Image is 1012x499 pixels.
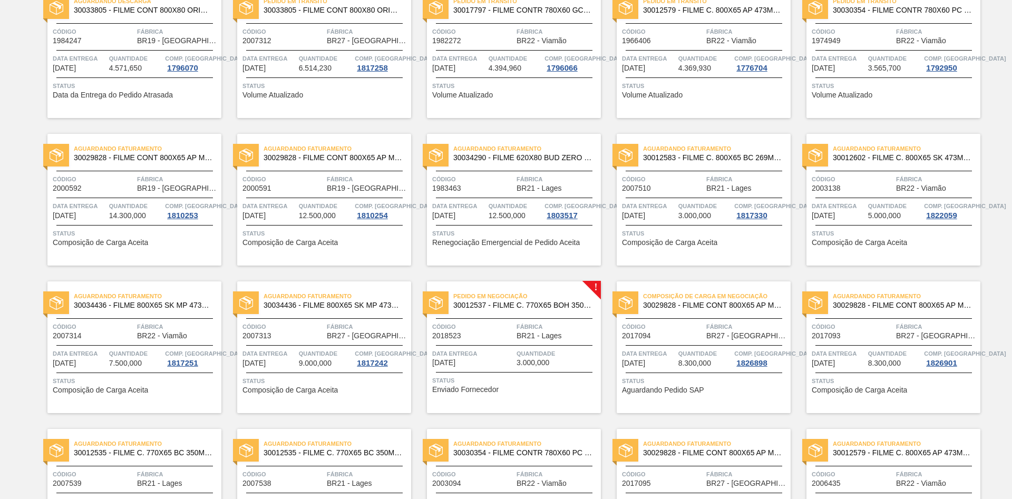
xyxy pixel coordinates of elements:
span: Código [812,321,893,332]
span: Data entrega [622,348,676,359]
span: Comp. Carga [355,348,436,359]
span: 2007510 [622,184,651,192]
span: 1982272 [432,37,461,45]
span: Fábrica [517,321,598,332]
img: status [239,444,253,457]
img: status [619,1,632,15]
span: BR27 - Nova Minas [327,332,408,340]
div: 1817242 [355,359,390,367]
span: Código [622,321,704,332]
span: Aguardando Faturamento [453,143,601,154]
span: 1983463 [432,184,461,192]
span: 2007314 [53,332,82,340]
span: Aguardando Faturamento [74,143,221,154]
img: status [429,149,443,162]
span: 30029828 - FILME CONT 800X65 AP MP 473 C12 429 [643,449,782,457]
span: Comp. Carga [165,201,247,211]
a: Comp. [GEOGRAPHIC_DATA]1817251 [165,348,219,367]
a: Comp. [GEOGRAPHIC_DATA]1817242 [355,348,408,367]
span: Aguardando Faturamento [833,143,980,154]
span: Aguardando Faturamento [643,143,791,154]
span: Quantidade [678,53,732,64]
span: Código [242,174,324,184]
span: 30012602 - FILME C. 800X65 SK 473ML C12 429 [833,154,972,162]
span: Comp. Carga [165,53,247,64]
span: BR27 - Nova Minas [706,480,788,487]
span: 4.571,650 [109,64,142,72]
span: Data entrega [432,53,486,64]
span: Comp. Carga [734,53,816,64]
span: Código [53,469,134,480]
span: Status [812,81,978,91]
span: Data entrega [622,201,676,211]
div: 1817330 [734,211,769,220]
span: 2000592 [53,184,82,192]
img: status [239,296,253,310]
span: Comp. Carga [734,348,816,359]
span: Quantidade [678,348,732,359]
span: Status [53,81,219,91]
span: 30034290 - FILME 620X80 BUD ZERO 350 SLK C8 [453,154,592,162]
span: Código [53,321,134,332]
span: Fábrica [896,174,978,184]
span: Status [622,376,788,386]
span: 3.000,000 [678,212,711,220]
span: 2007313 [242,332,271,340]
span: 14.300,000 [109,212,146,220]
span: BR21 - Lages [706,184,752,192]
span: Data entrega [242,348,296,359]
span: Fábrica [896,321,978,332]
span: Quantidade [299,201,353,211]
span: 4.369,930 [678,64,711,72]
a: statusAguardando Faturamento30029828 - FILME CONT 800X65 AP MP 473 C12 429Código2000592FábricaBR1... [32,134,221,266]
div: 1776704 [734,64,769,72]
span: Código [622,469,704,480]
a: Comp. [GEOGRAPHIC_DATA]1810253 [165,201,219,220]
div: 1803517 [544,211,579,220]
img: status [239,149,253,162]
span: 30034436 - FILME 800X65 SK MP 473ML C12 [74,301,213,309]
img: status [619,149,632,162]
span: Status [432,375,598,386]
a: statusAguardando Faturamento30012602 - FILME C. 800X65 SK 473ML C12 429Código2003138FábricaBR22 -... [791,134,980,266]
a: Comp. [GEOGRAPHIC_DATA]1792950 [924,53,978,72]
span: Status [622,81,788,91]
a: statusAguardando Faturamento30034290 - FILME 620X80 BUD ZERO 350 SLK C8Código1983463FábricaBR21 -... [411,134,601,266]
span: 30012579 - FILME C. 800X65 AP 473ML C12 429 [643,6,782,14]
span: Status [432,81,598,91]
span: 15/09/2025 [53,359,76,367]
span: Comp. Carga [544,53,626,64]
span: 05/09/2025 [432,212,455,220]
span: 2007539 [53,480,82,487]
span: 30012537 - FILME C. 770X65 BOH 350ML C12 429 [453,301,592,309]
a: Comp. [GEOGRAPHIC_DATA]1810254 [355,201,408,220]
span: 30012579 - FILME C. 800X65 AP 473ML C12 429 [833,449,972,457]
span: 30033805 - FILME CONT 800X80 ORIG 473 MP C12 429 [74,6,213,14]
span: 30029828 - FILME CONT 800X65 AP MP 473 C12 429 [74,154,213,162]
img: status [429,1,443,15]
span: Data entrega [53,53,106,64]
span: Código [812,174,893,184]
span: 24/08/2025 [812,64,835,72]
span: 13/09/2025 [622,212,645,220]
span: BR22 - Viamão [896,37,946,45]
span: Pedido em Negociação [453,291,601,301]
span: Fábrica [327,174,408,184]
span: Composição de Carga Aceita [242,386,338,394]
a: statusComposição de Carga em Negociação30029828 - FILME CONT 800X65 AP MP 473 C12 429Código201709... [601,281,791,413]
span: Data da Entrega do Pedido Atrasada [53,91,173,99]
span: Fábrica [896,469,978,480]
span: Fábrica [517,26,598,37]
span: Status [812,228,978,239]
a: statusAguardando Faturamento30034436 - FILME 800X65 SK MP 473ML C12Código2007314FábricaBR22 - Via... [32,281,221,413]
span: 15/09/2025 [242,359,266,367]
span: Código [242,469,324,480]
div: 1810253 [165,211,200,220]
span: 2007538 [242,480,271,487]
span: 30029828 - FILME CONT 800X65 AP MP 473 C12 429 [833,301,972,309]
span: 03/09/2025 [242,212,266,220]
span: 30030354 - FILME CONTR 780X60 PC LT350 NIV24 [833,6,972,14]
div: 1826901 [924,359,959,367]
span: Aguardando Faturamento [453,438,601,449]
span: Comp. Carga [924,348,1006,359]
